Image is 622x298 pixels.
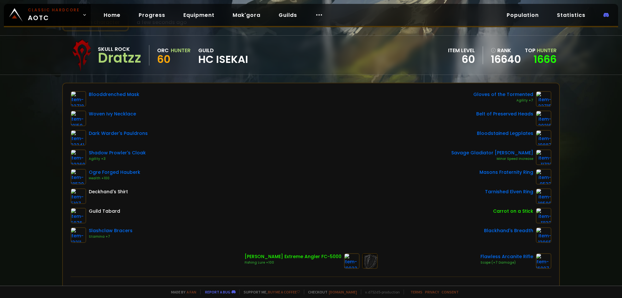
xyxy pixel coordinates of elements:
div: Scope (+7 Damage) [480,260,533,265]
div: Minor Speed Increase [451,156,533,161]
div: Armor [439,285,455,293]
a: Privacy [425,290,439,294]
div: Masons Fraternity Ring [479,169,533,176]
img: item-20216 [536,111,551,126]
a: Buy me a coffee [268,290,300,294]
div: Slashclaw Bracers [89,227,132,234]
div: 532 [414,285,423,293]
div: Hunter [171,46,190,54]
img: item-5107 [71,188,86,204]
div: Tarnished Elven Ring [485,188,533,195]
div: Orc [157,46,169,54]
span: Hunter [537,47,557,54]
div: 213 [295,285,303,293]
img: item-19022 [344,253,360,269]
div: Savage Gladiator [PERSON_NAME] [451,149,533,156]
div: Carrot on a Stick [493,208,533,215]
div: guild [198,46,248,64]
a: 1666 [534,52,557,66]
span: Support me, [239,290,300,294]
a: Report a bug [205,290,230,294]
div: Blackhand's Breadth [484,227,533,234]
div: Fishing Lure +100 [245,260,341,265]
div: Top [525,46,557,54]
div: Blooddrenched Mask [89,91,139,98]
a: Consent [442,290,459,294]
div: Health [78,285,96,293]
div: Woven Ivy Necklace [89,111,136,117]
div: Agility +3 [89,156,146,161]
img: item-22241 [71,130,86,146]
div: Deckhand's Shirt [89,188,128,195]
div: Guild Tabard [89,208,120,215]
div: Health +100 [89,176,140,181]
img: item-16007 [536,253,551,269]
span: AOTC [28,7,80,23]
img: item-13965 [536,227,551,243]
div: rank [491,46,521,54]
div: Bloodstained Legplates [477,130,533,137]
a: Home [98,8,126,22]
a: Mak'gora [227,8,266,22]
a: Terms [410,290,422,294]
span: HC Isekai [198,54,248,64]
div: Dratzz [98,53,141,63]
a: Classic HardcoreAOTC [4,4,91,26]
div: Stamina +7 [89,234,132,239]
a: Guilds [273,8,302,22]
a: Progress [133,8,170,22]
a: Equipment [178,8,220,22]
img: item-13211 [71,227,86,243]
small: Classic Hardcore [28,7,80,13]
img: item-11731 [536,149,551,165]
a: Population [501,8,544,22]
div: Skull Rock [98,45,141,53]
div: 2443 [530,285,544,293]
img: item-18530 [71,169,86,185]
div: 60 [448,54,475,64]
div: Flawless Arcanite Rifle [480,253,533,260]
div: Belt of Preserved Heads [476,111,533,117]
img: item-18500 [536,188,551,204]
div: item level [448,46,475,54]
a: [DOMAIN_NAME] [329,290,357,294]
span: v. d752d5 - production [361,290,400,294]
div: [PERSON_NAME] Extreme Angler FC-5000 [245,253,341,260]
span: Made by [167,290,196,294]
div: Shadow Prowler's Cloak [89,149,146,156]
img: item-19159 [71,111,86,126]
img: item-22715 [536,91,551,107]
div: 3798 [170,285,183,293]
img: item-5976 [71,208,86,223]
span: 60 [157,52,170,66]
img: item-11122 [536,208,551,223]
img: item-19887 [536,130,551,146]
img: item-22269 [71,149,86,165]
span: Checkout [304,290,357,294]
div: Attack Power [319,285,354,293]
img: item-22718 [71,91,86,107]
div: Dark Warder's Pauldrons [89,130,148,137]
a: 16640 [491,54,521,64]
a: Statistics [552,8,591,22]
img: item-9533 [536,169,551,185]
div: Stamina [199,285,221,293]
div: Ogre Forged Hauberk [89,169,140,176]
a: a fan [187,290,196,294]
div: Agility +7 [473,98,533,103]
div: Gloves of the Tormented [473,91,533,98]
